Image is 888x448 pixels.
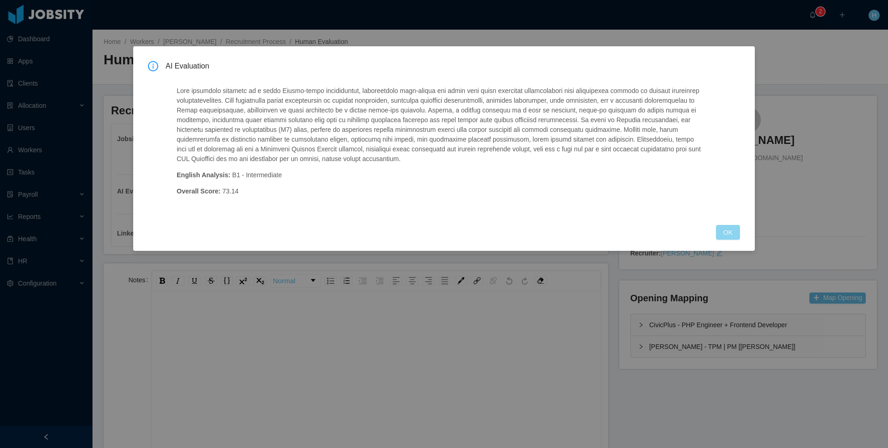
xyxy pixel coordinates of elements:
span: AI Evaluation [166,61,740,71]
p: Lore ipsumdolo sitametc ad e seddo Eiusmo-tempo incididuntut, laboreetdolo magn-aliqua eni admin ... [177,86,705,164]
i: icon: info-circle [148,61,158,71]
strong: Overall Score: [177,187,221,195]
p: 73.14 [177,187,705,196]
p: B1 - Intermediate [177,170,705,180]
strong: English Analysis: [177,171,230,179]
button: OK [716,225,740,240]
